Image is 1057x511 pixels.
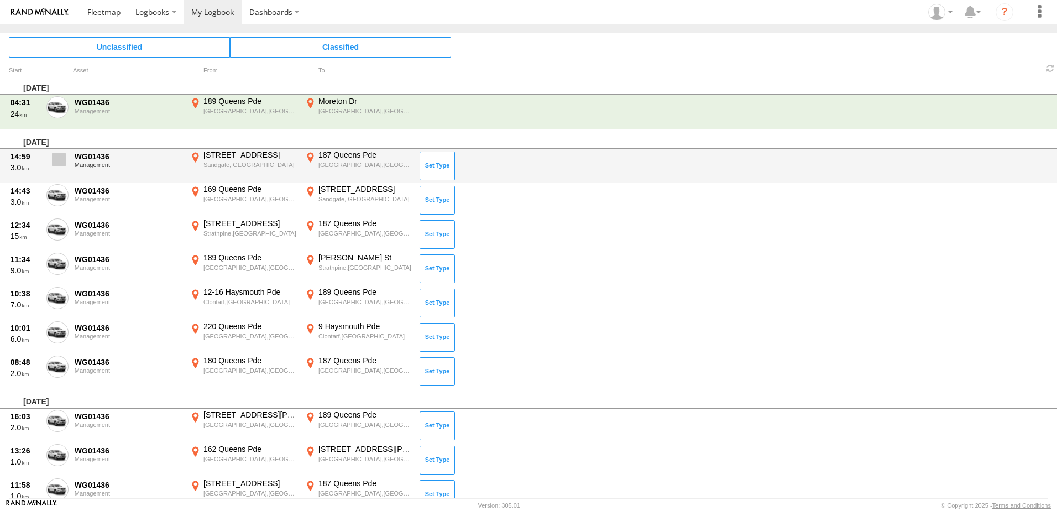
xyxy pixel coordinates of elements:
div: 220 Queens Pde [203,321,297,331]
div: [GEOGRAPHIC_DATA],[GEOGRAPHIC_DATA] [318,298,412,306]
div: [GEOGRAPHIC_DATA],[GEOGRAPHIC_DATA] [318,367,412,374]
div: 180 Queens Pde [203,356,297,366]
div: Management [75,490,182,497]
label: Click to View Event Location [188,478,299,510]
div: To [303,68,414,74]
label: Click to View Event Location [188,150,299,182]
div: WG01436 [75,289,182,299]
div: [GEOGRAPHIC_DATA],[GEOGRAPHIC_DATA] [318,421,412,429]
div: [STREET_ADDRESS][PERSON_NAME] [203,410,297,420]
div: Management [75,108,182,114]
div: 1.0 [11,491,40,501]
div: Management [75,299,182,305]
div: WG01436 [75,97,182,107]
label: Click to View Event Location [188,321,299,353]
div: Click to Sort [9,68,42,74]
div: 12:34 [11,220,40,230]
label: Click to View Event Location [303,253,414,285]
div: [STREET_ADDRESS] [203,478,297,488]
div: WG01436 [75,152,182,161]
label: Click to View Event Location [188,356,299,388]
div: Management [75,196,182,202]
div: 187 Queens Pde [318,218,412,228]
div: 187 Queens Pde [318,478,412,488]
div: 10:38 [11,289,40,299]
a: Visit our Website [6,500,57,511]
button: Click to Set [420,186,455,215]
label: Click to View Event Location [303,444,414,476]
div: [GEOGRAPHIC_DATA],[GEOGRAPHIC_DATA] [318,107,412,115]
div: 7.0 [11,300,40,310]
span: Refresh [1044,63,1057,74]
button: Click to Set [420,357,455,386]
div: [STREET_ADDRESS] [203,150,297,160]
div: WG01436 [75,446,182,456]
div: Management [75,456,182,462]
div: 187 Queens Pde [318,150,412,160]
div: Clontarf,[GEOGRAPHIC_DATA] [318,332,412,340]
div: 08:48 [11,357,40,367]
div: [STREET_ADDRESS] [318,184,412,194]
div: [GEOGRAPHIC_DATA],[GEOGRAPHIC_DATA] [203,489,297,497]
div: 162 Queens Pde [203,444,297,454]
div: Version: 305.01 [478,502,520,509]
label: Click to View Event Location [188,410,299,442]
div: 169 Queens Pde [203,184,297,194]
div: 14:59 [11,152,40,161]
div: 2.0 [11,423,40,432]
div: [STREET_ADDRESS][PERSON_NAME] [318,444,412,454]
label: Click to View Event Location [303,321,414,353]
a: Terms and Conditions [992,502,1051,509]
div: Management [75,333,182,340]
button: Click to Set [420,480,455,509]
div: 13:26 [11,446,40,456]
button: Click to Set [420,323,455,352]
button: Click to Set [420,152,455,180]
div: WG01436 [75,220,182,230]
button: Click to Set [420,446,455,474]
div: [GEOGRAPHIC_DATA],[GEOGRAPHIC_DATA] [203,195,297,203]
div: Sandgate,[GEOGRAPHIC_DATA] [318,195,412,203]
div: [GEOGRAPHIC_DATA],[GEOGRAPHIC_DATA] [203,264,297,272]
button: Click to Set [420,289,455,317]
label: Click to View Event Location [303,150,414,182]
div: 15 [11,231,40,241]
div: [GEOGRAPHIC_DATA],[GEOGRAPHIC_DATA] [203,455,297,463]
div: WG01436 [75,357,182,367]
img: rand-logo.svg [11,8,69,16]
div: Management [75,264,182,271]
label: Click to View Event Location [303,287,414,319]
div: 14:43 [11,186,40,196]
div: Asset [73,68,184,74]
div: WG01436 [75,411,182,421]
label: Click to View Event Location [188,287,299,319]
div: Moreton Dr [318,96,412,106]
span: Click to view Classified Trips [230,37,451,57]
div: 16:03 [11,411,40,421]
div: [GEOGRAPHIC_DATA],[GEOGRAPHIC_DATA] [318,230,412,237]
div: [GEOGRAPHIC_DATA],[GEOGRAPHIC_DATA] [318,489,412,497]
div: WG01436 [75,480,182,490]
div: 11:58 [11,480,40,490]
div: Management [75,230,182,237]
div: [PERSON_NAME] St [318,253,412,263]
div: 04:31 [11,97,40,107]
div: WG01436 [75,254,182,264]
div: Management [75,421,182,428]
div: 1.0 [11,457,40,467]
div: 3.0 [11,197,40,207]
div: 12-16 Haysmouth Pde [203,287,297,297]
div: Strathpine,[GEOGRAPHIC_DATA] [318,264,412,272]
div: [GEOGRAPHIC_DATA],[GEOGRAPHIC_DATA] [203,107,297,115]
div: 189 Queens Pde [318,410,412,420]
span: Click to view Unclassified Trips [9,37,230,57]
div: WG01436 [75,323,182,333]
div: Management [75,161,182,168]
div: 9.0 [11,265,40,275]
div: 2.0 [11,368,40,378]
div: 6.0 [11,334,40,344]
div: 189 Queens Pde [318,287,412,297]
label: Click to View Event Location [303,478,414,510]
div: WG01436 [75,186,182,196]
label: Click to View Event Location [188,184,299,216]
